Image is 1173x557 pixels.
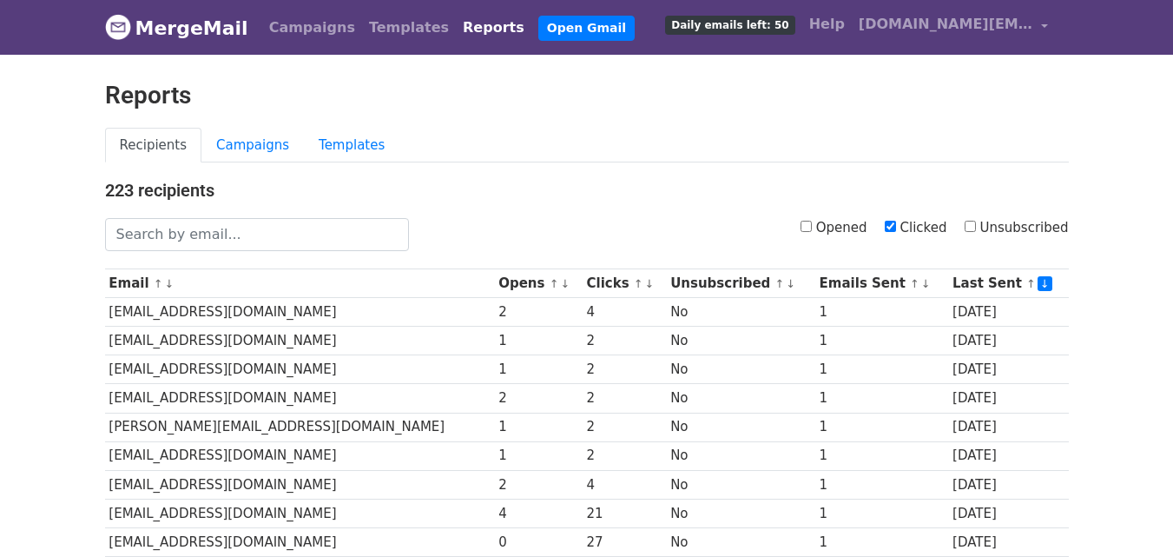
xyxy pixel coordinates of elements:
[948,327,1068,355] td: [DATE]
[105,384,495,413] td: [EMAIL_ADDRESS][DOMAIN_NAME]
[815,298,948,327] td: 1
[948,269,1068,298] th: Last Sent
[859,14,1032,35] span: [DOMAIN_NAME][EMAIL_ADDRESS][DOMAIN_NAME]
[801,221,812,232] input: Opened
[105,180,1069,201] h4: 223 recipients
[105,527,495,556] td: [EMAIL_ADDRESS][DOMAIN_NAME]
[583,298,667,327] td: 4
[362,10,456,45] a: Templates
[583,441,667,470] td: 2
[665,16,794,35] span: Daily emails left: 50
[965,221,976,232] input: Unsubscribed
[494,269,582,298] th: Opens
[105,298,495,327] td: [EMAIL_ADDRESS][DOMAIN_NAME]
[948,441,1068,470] td: [DATE]
[666,327,814,355] td: No
[666,413,814,441] td: No
[105,81,1069,110] h2: Reports
[583,499,667,527] td: 21
[910,277,919,290] a: ↑
[885,218,947,238] label: Clicked
[852,7,1055,48] a: [DOMAIN_NAME][EMAIL_ADDRESS][DOMAIN_NAME]
[560,277,570,290] a: ↓
[105,499,495,527] td: [EMAIL_ADDRESS][DOMAIN_NAME]
[815,327,948,355] td: 1
[583,327,667,355] td: 2
[304,128,399,163] a: Templates
[105,128,202,163] a: Recipients
[494,384,582,413] td: 2
[105,10,248,46] a: MergeMail
[494,413,582,441] td: 1
[105,218,409,251] input: Search by email...
[801,218,867,238] label: Opened
[583,269,667,298] th: Clicks
[583,470,667,499] td: 4
[815,413,948,441] td: 1
[645,277,655,290] a: ↓
[815,269,948,298] th: Emails Sent
[948,298,1068,327] td: [DATE]
[948,527,1068,556] td: [DATE]
[105,327,495,355] td: [EMAIL_ADDRESS][DOMAIN_NAME]
[105,355,495,384] td: [EMAIL_ADDRESS][DOMAIN_NAME]
[494,527,582,556] td: 0
[965,218,1069,238] label: Unsubscribed
[666,499,814,527] td: No
[666,269,814,298] th: Unsubscribed
[583,413,667,441] td: 2
[666,441,814,470] td: No
[666,355,814,384] td: No
[105,441,495,470] td: [EMAIL_ADDRESS][DOMAIN_NAME]
[775,277,785,290] a: ↑
[583,355,667,384] td: 2
[494,327,582,355] td: 1
[262,10,362,45] a: Campaigns
[666,470,814,499] td: No
[948,470,1068,499] td: [DATE]
[815,441,948,470] td: 1
[1038,276,1052,291] a: ↓
[105,470,495,499] td: [EMAIL_ADDRESS][DOMAIN_NAME]
[494,298,582,327] td: 2
[885,221,896,232] input: Clicked
[815,499,948,527] td: 1
[1026,277,1036,290] a: ↑
[550,277,559,290] a: ↑
[583,384,667,413] td: 2
[815,527,948,556] td: 1
[456,10,531,45] a: Reports
[815,355,948,384] td: 1
[802,7,852,42] a: Help
[538,16,635,41] a: Open Gmail
[921,277,931,290] a: ↓
[494,470,582,499] td: 2
[105,269,495,298] th: Email
[658,7,801,42] a: Daily emails left: 50
[105,413,495,441] td: [PERSON_NAME][EMAIL_ADDRESS][DOMAIN_NAME]
[494,355,582,384] td: 1
[494,499,582,527] td: 4
[666,384,814,413] td: No
[786,277,795,290] a: ↓
[201,128,304,163] a: Campaigns
[948,413,1068,441] td: [DATE]
[666,298,814,327] td: No
[948,499,1068,527] td: [DATE]
[666,527,814,556] td: No
[948,384,1068,413] td: [DATE]
[583,527,667,556] td: 27
[948,355,1068,384] td: [DATE]
[154,277,163,290] a: ↑
[105,14,131,40] img: MergeMail logo
[634,277,643,290] a: ↑
[494,441,582,470] td: 1
[815,470,948,499] td: 1
[815,384,948,413] td: 1
[165,277,175,290] a: ↓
